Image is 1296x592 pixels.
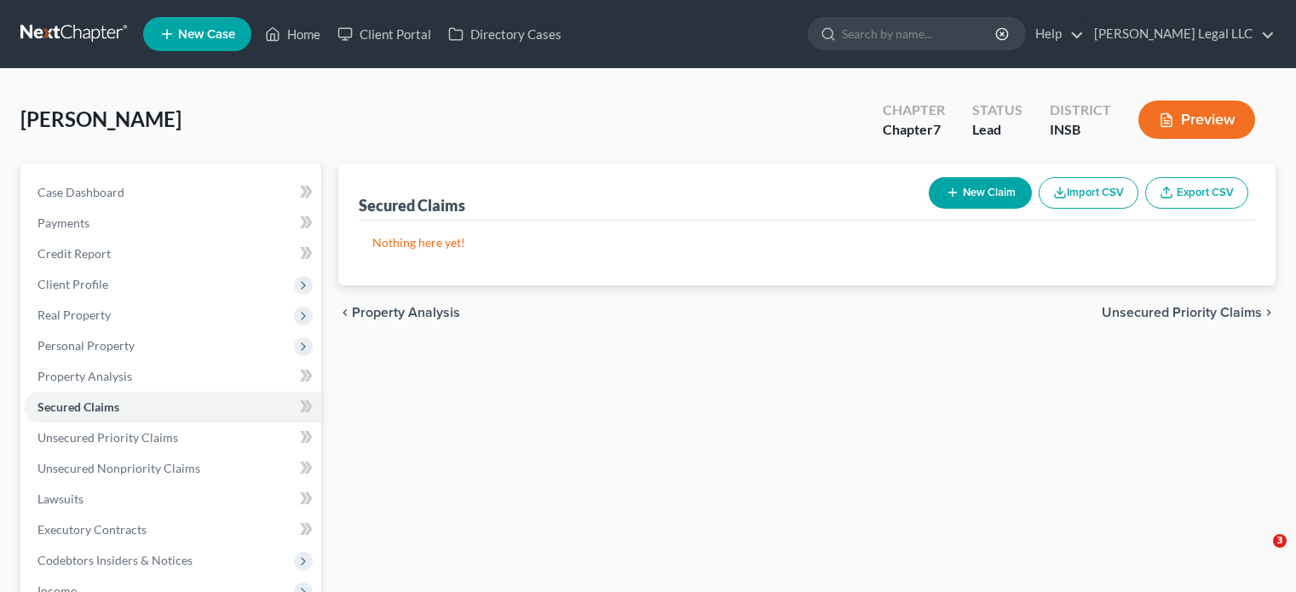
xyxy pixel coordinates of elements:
span: Client Profile [37,277,108,291]
a: Secured Claims [24,392,321,422]
span: Credit Report [37,246,111,261]
div: Secured Claims [359,195,465,216]
span: Property Analysis [37,369,132,383]
a: Case Dashboard [24,177,321,208]
a: Directory Cases [440,19,570,49]
span: Unsecured Priority Claims [37,430,178,445]
button: Preview [1138,101,1255,139]
span: Personal Property [37,338,135,353]
a: Home [256,19,329,49]
span: Payments [37,216,89,230]
button: New Claim [929,177,1032,209]
span: New Case [178,28,235,41]
span: Lawsuits [37,491,84,506]
span: [PERSON_NAME] [20,106,181,131]
a: Help [1027,19,1084,49]
div: Status [972,101,1022,120]
span: 7 [933,121,941,137]
a: Unsecured Nonpriority Claims [24,453,321,484]
div: District [1050,101,1111,120]
a: Lawsuits [24,484,321,514]
a: Payments [24,208,321,239]
span: Executory Contracts [37,522,147,537]
a: Unsecured Priority Claims [24,422,321,453]
button: Import CSV [1039,177,1138,209]
a: Credit Report [24,239,321,269]
span: Secured Claims [37,399,119,414]
span: Codebtors Insiders & Notices [37,553,193,567]
button: Unsecured Priority Claims chevron_right [1102,306,1276,319]
a: Property Analysis [24,361,321,392]
i: chevron_right [1262,306,1276,319]
iframe: Intercom live chat [1238,534,1279,575]
div: Lead [972,120,1022,140]
span: Unsecured Nonpriority Claims [37,461,200,475]
span: Real Property [37,307,111,322]
div: Chapter [883,101,945,120]
a: Executory Contracts [24,514,321,545]
i: chevron_left [338,306,352,319]
input: Search by name... [842,18,998,49]
button: chevron_left Property Analysis [338,306,460,319]
div: Chapter [883,120,945,140]
p: Nothing here yet! [372,234,1241,251]
span: Unsecured Priority Claims [1102,306,1262,319]
div: INSB [1050,120,1111,140]
span: 3 [1273,534,1287,548]
span: Case Dashboard [37,185,124,199]
a: Client Portal [329,19,440,49]
a: Export CSV [1145,177,1248,209]
a: [PERSON_NAME] Legal LLC [1086,19,1275,49]
span: Property Analysis [352,306,460,319]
